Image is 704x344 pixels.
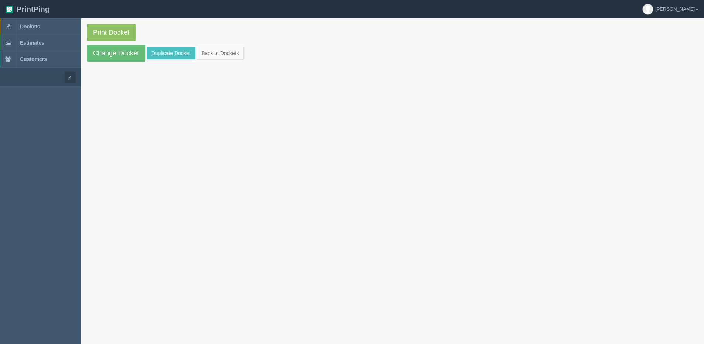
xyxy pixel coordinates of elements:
a: Duplicate Docket [147,47,195,59]
a: Back to Dockets [197,47,244,59]
img: avatar_default-7531ab5dedf162e01f1e0bb0964e6a185e93c5c22dfe317fb01d7f8cd2b1632c.jpg [643,4,653,14]
span: Estimates [20,40,44,46]
span: Customers [20,56,47,62]
span: Dockets [20,24,40,30]
a: Change Docket [87,45,145,62]
img: logo-3e63b451c926e2ac314895c53de4908e5d424f24456219fb08d385ab2e579770.png [6,6,13,13]
a: Print Docket [87,24,136,41]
